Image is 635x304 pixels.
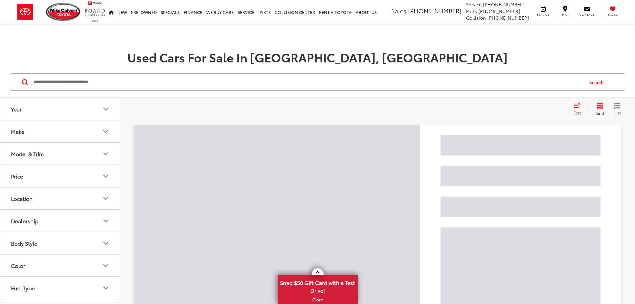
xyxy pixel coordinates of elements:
button: LocationLocation [0,188,120,209]
button: MakeMake [0,120,120,142]
button: DealershipDealership [0,210,120,232]
button: Body StyleBody Style [0,232,120,254]
div: Fuel Type [102,284,110,292]
div: Model & Trim [11,150,44,157]
div: Fuel Type [11,285,35,291]
div: Dealership [11,218,38,224]
button: YearYear [0,98,120,120]
div: Model & Trim [102,150,110,158]
div: Body Style [11,240,37,246]
div: Make [11,128,24,134]
span: Parts [466,8,477,14]
button: Model & TrimModel & Trim [0,143,120,165]
span: [PHONE_NUMBER] [487,14,529,21]
span: Sort [573,110,581,115]
span: List [614,110,621,115]
button: Grid View [588,102,609,116]
div: Dealership [102,217,110,225]
div: Color [102,262,110,270]
button: Search [583,74,613,90]
div: Location [11,195,33,202]
span: Service [536,12,551,17]
span: Collision [466,14,486,21]
span: [PHONE_NUMBER] [478,8,520,14]
div: Year [11,106,22,112]
div: Color [11,262,25,269]
button: List View [609,102,626,116]
button: Select sort value [570,102,588,116]
div: Make [102,127,110,135]
span: Map [558,12,572,17]
button: Fuel TypeFuel Type [0,277,120,299]
button: PricePrice [0,165,120,187]
div: Body Style [102,239,110,247]
span: Sales [391,6,406,15]
button: ColorColor [0,255,120,276]
span: Contact [579,12,594,17]
span: Service [466,1,482,8]
img: Mike Calvert Toyota [46,3,81,21]
span: [PHONE_NUMBER] [483,1,525,8]
input: Search by Make, Model, or Keyword [33,74,583,90]
div: Price [11,173,23,179]
span: Saved [605,12,620,17]
span: Snag $50 Gift Card with a Test Drive! [278,276,357,296]
div: Year [102,105,110,113]
div: Location [102,195,110,203]
div: Price [102,172,110,180]
span: Grid [596,110,604,116]
span: [PHONE_NUMBER] [408,6,461,15]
